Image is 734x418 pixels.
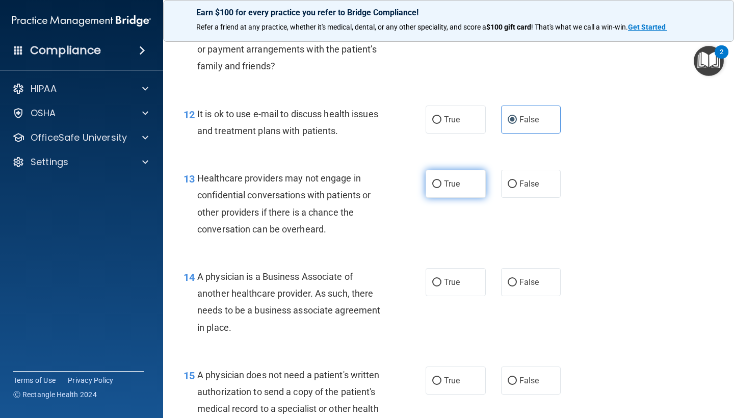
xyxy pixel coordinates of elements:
[197,109,378,136] span: It is ok to use e-mail to discuss health issues and treatment plans with patients.
[12,107,148,119] a: OSHA
[486,23,531,31] strong: $100 gift card
[432,116,441,124] input: True
[694,46,724,76] button: Open Resource Center, 2 new notifications
[13,389,97,400] span: Ⓒ Rectangle Health 2024
[183,109,195,121] span: 12
[519,277,539,287] span: False
[183,173,195,185] span: 13
[444,179,460,189] span: True
[31,156,68,168] p: Settings
[12,11,151,31] img: PMB logo
[508,279,517,286] input: False
[197,173,371,234] span: Healthcare providers may not engage in confidential conversations with patients or other provider...
[444,115,460,124] span: True
[31,132,127,144] p: OfficeSafe University
[12,156,148,168] a: Settings
[30,43,101,58] h4: Compliance
[628,23,666,31] strong: Get Started
[183,370,195,382] span: 15
[531,23,628,31] span: ! That's what we call a win-win.
[12,132,148,144] a: OfficeSafe University
[432,377,441,385] input: True
[508,377,517,385] input: False
[196,8,701,17] p: Earn $100 for every practice you refer to Bridge Compliance!
[508,180,517,188] input: False
[31,83,57,95] p: HIPAA
[508,116,517,124] input: False
[13,375,56,385] a: Terms of Use
[31,107,56,119] p: OSHA
[183,271,195,283] span: 14
[196,23,486,31] span: Refer a friend at any practice, whether it's medical, dental, or any other speciality, and score a
[444,376,460,385] span: True
[432,180,441,188] input: True
[444,277,460,287] span: True
[432,279,441,286] input: True
[628,23,667,31] a: Get Started
[519,115,539,124] span: False
[519,179,539,189] span: False
[720,52,723,65] div: 2
[12,83,148,95] a: HIPAA
[197,271,380,333] span: A physician is a Business Associate of another healthcare provider. As such, there needs to be a ...
[519,376,539,385] span: False
[68,375,114,385] a: Privacy Policy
